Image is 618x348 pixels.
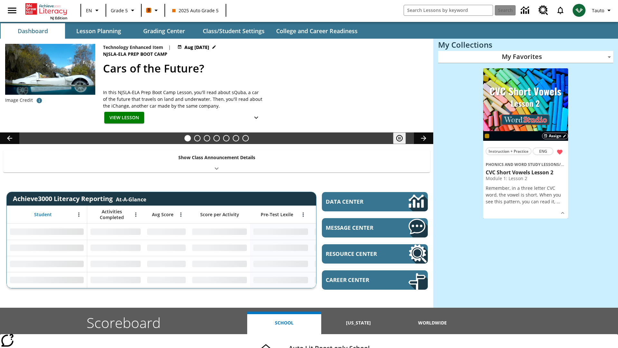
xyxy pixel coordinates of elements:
[50,15,67,20] span: NJ Edition
[250,112,263,124] button: Show Details
[74,210,84,219] button: Open Menu
[552,2,569,19] a: Notifications
[486,169,566,176] h3: CVC Short Vowels Lesson 2
[66,23,131,39] button: Lesson Planning
[533,148,553,155] button: ENG
[184,135,191,141] button: Slide 1 Cars of the Future?
[326,224,389,231] span: Message Center
[489,148,529,155] span: Instruction + Practice
[559,161,564,167] span: /
[483,68,568,219] div: lesson details
[131,210,141,219] button: Open Menu
[271,23,363,39] button: College and Career Readiness
[393,132,406,144] button: Pause
[103,89,264,109] div: In this NJSLA-ELA Prep Boot Camp Lesson, you'll read about sQuba, a car of the future that travel...
[198,23,270,39] button: Class/Student Settings
[396,312,470,334] button: Worldwide
[486,185,566,205] p: Remember, in a three letter CVC word, the vowel is short. When you see this pattern, you can read...
[561,162,594,167] span: CVC Short Vowels
[176,210,186,219] button: Open Menu
[87,256,144,272] div: No Data,
[326,250,389,257] span: Resource Center
[213,135,220,141] button: Slide 4 Pre-release lesson
[178,154,255,161] p: Show Class Announcement Details
[152,212,173,217] span: Avg Score
[242,135,249,141] button: Slide 7 Sleepless in the Animal Kingdom
[298,210,308,219] button: Open Menu
[404,5,493,15] input: search field
[438,40,613,49] h3: My Collections
[204,135,210,141] button: Slide 3 One Idea, Lots of Hard Work
[83,5,104,16] button: Language: EN, Select a language
[34,212,52,217] span: Student
[132,23,196,39] button: Grading Center
[486,162,559,167] span: Phonics and Word Study Lessons
[168,44,171,51] span: |
[86,7,92,14] span: EN
[311,240,372,256] div: No Data,
[326,276,389,284] span: Career Center
[223,135,229,141] button: Slide 5 Career Lesson
[311,272,372,288] div: No Data,
[108,5,139,16] button: Grade: Grade 5, Select a grade
[144,256,189,272] div: No Data,
[592,7,604,14] span: Tauto
[103,60,426,77] h2: Cars of the Future?
[147,6,150,14] span: B
[311,256,372,272] div: No Data,
[486,161,566,168] span: Topic: Phonics and Word Study Lessons/CVC Short Vowels
[13,194,146,203] span: Achieve3000 Literacy Reporting
[542,133,568,139] button: Assign Choose Dates
[485,134,489,138] div: New 2025 class
[322,218,428,237] a: Message Center
[87,240,144,256] div: No Data,
[517,2,535,19] a: Data Center
[25,3,67,15] a: Home
[176,44,218,51] button: Aug 24 - Aug 01 Choose Dates
[25,2,67,20] div: Home
[322,192,428,211] a: Data Center
[103,44,163,51] p: Technology Enhanced Item
[144,5,163,16] button: Boost Class color is orange. Change class color
[144,240,189,256] div: No Data,
[438,51,613,63] div: My Favorites
[539,148,547,155] span: ENG
[557,198,560,205] span: …
[247,312,321,334] button: School
[322,244,428,264] a: Resource Center, Will open in new tab
[87,224,144,240] div: No Data,
[1,23,65,39] button: Dashboard
[3,150,430,172] div: Show Class Announcement Details
[573,4,585,17] img: avatar image
[116,195,146,203] div: At-A-Glance
[393,132,412,144] div: Pause
[5,97,33,103] p: Image Credit
[311,224,372,240] div: No Data,
[33,95,46,106] button: Photo credit: AP
[233,135,239,141] button: Slide 6 Making a Difference for the Planet
[554,146,566,158] button: Remove from Favorites
[184,44,209,51] span: Aug [DATE]
[111,7,128,14] span: Grade 5
[90,209,133,220] span: Activities Completed
[5,44,95,105] img: High-tech automobile treading water.
[261,212,293,217] span: Pre-Test Lexile
[414,132,433,144] button: Lesson carousel, Next
[486,148,531,155] button: Instruction + Practice
[558,208,567,218] button: Show Details
[3,1,22,20] button: Open side menu
[194,135,201,141] button: Slide 2 What's the Big Idea?
[549,133,561,139] span: Assign
[200,212,239,217] span: Score per Activity
[103,51,169,58] span: NJSLA-ELA Prep Boot Camp
[144,272,189,288] div: No Data,
[589,5,615,16] button: Profile/Settings
[144,224,189,240] div: No Data,
[569,2,589,19] button: Select a new avatar
[321,312,395,334] button: [US_STATE]
[172,7,219,14] span: 2025 Auto Grade 5
[322,270,428,290] a: Career Center
[326,198,387,205] span: Data Center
